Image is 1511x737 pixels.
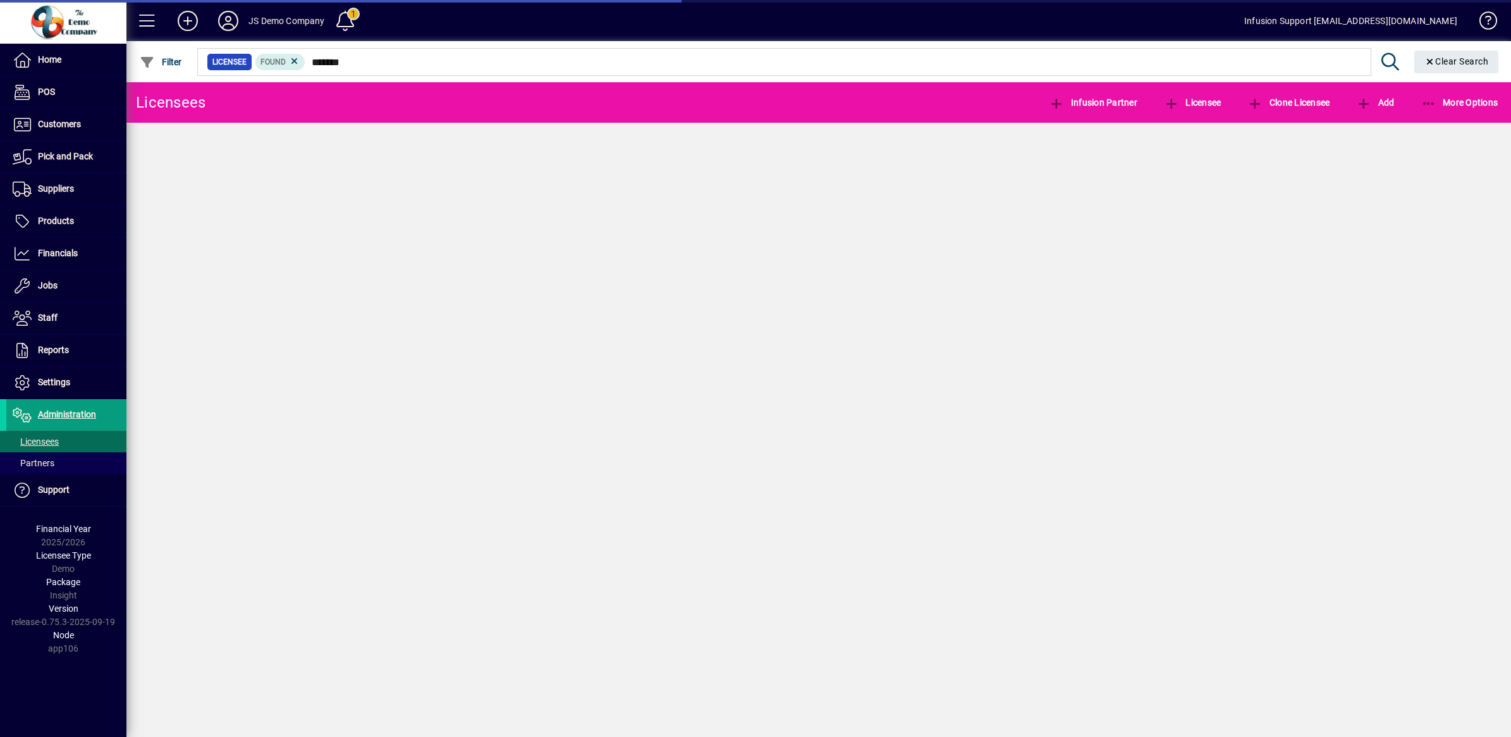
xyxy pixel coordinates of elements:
button: Clone Licensee [1244,91,1333,114]
button: Add [168,9,208,32]
span: Financials [38,248,78,258]
span: Reports [38,345,69,355]
a: Settings [6,367,126,399]
span: More Options [1421,97,1498,108]
span: Jobs [38,280,58,290]
span: Licensee Type [36,550,91,560]
span: Support [38,485,70,495]
a: Knowledge Base [1470,3,1495,44]
span: Clear Search [1424,56,1489,66]
span: Licensees [13,437,59,447]
button: Clear [1414,51,1499,73]
a: Staff [6,302,126,334]
span: Home [38,54,61,65]
a: Customers [6,109,126,140]
span: Found [260,58,286,66]
span: Infusion Partner [1049,97,1137,108]
button: Infusion Partner [1046,91,1141,114]
a: Suppliers [6,173,126,205]
a: Financials [6,238,126,269]
div: Licensees [136,92,205,113]
mat-chip: Found Status: Found [255,54,305,70]
span: Staff [38,313,58,323]
span: Pick and Pack [38,151,93,161]
span: Suppliers [38,183,74,194]
button: Licensee [1161,91,1225,114]
a: POS [6,77,126,108]
button: More Options [1418,91,1502,114]
span: Filter [140,57,182,67]
div: JS Demo Company [248,11,325,31]
a: Licensees [6,431,126,452]
span: Node [53,630,74,640]
span: POS [38,87,55,97]
a: Reports [6,335,126,366]
a: Products [6,206,126,237]
a: Home [6,44,126,76]
span: Administration [38,409,96,419]
span: Financial Year [36,524,91,534]
span: Products [38,216,74,226]
button: Filter [137,51,185,73]
span: Version [49,604,78,614]
span: Licensee [212,56,247,68]
div: Infusion Support [EMAIL_ADDRESS][DOMAIN_NAME] [1244,11,1457,31]
span: Package [46,577,80,587]
a: Support [6,474,126,506]
a: Partners [6,452,126,474]
span: Add [1356,97,1394,108]
span: Settings [38,377,70,387]
span: Clone Licensee [1247,97,1330,108]
span: Partners [13,458,54,468]
span: Licensee [1164,97,1221,108]
a: Pick and Pack [6,141,126,173]
span: Customers [38,119,81,129]
a: Jobs [6,270,126,302]
button: Profile [208,9,248,32]
button: Add [1353,91,1397,114]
